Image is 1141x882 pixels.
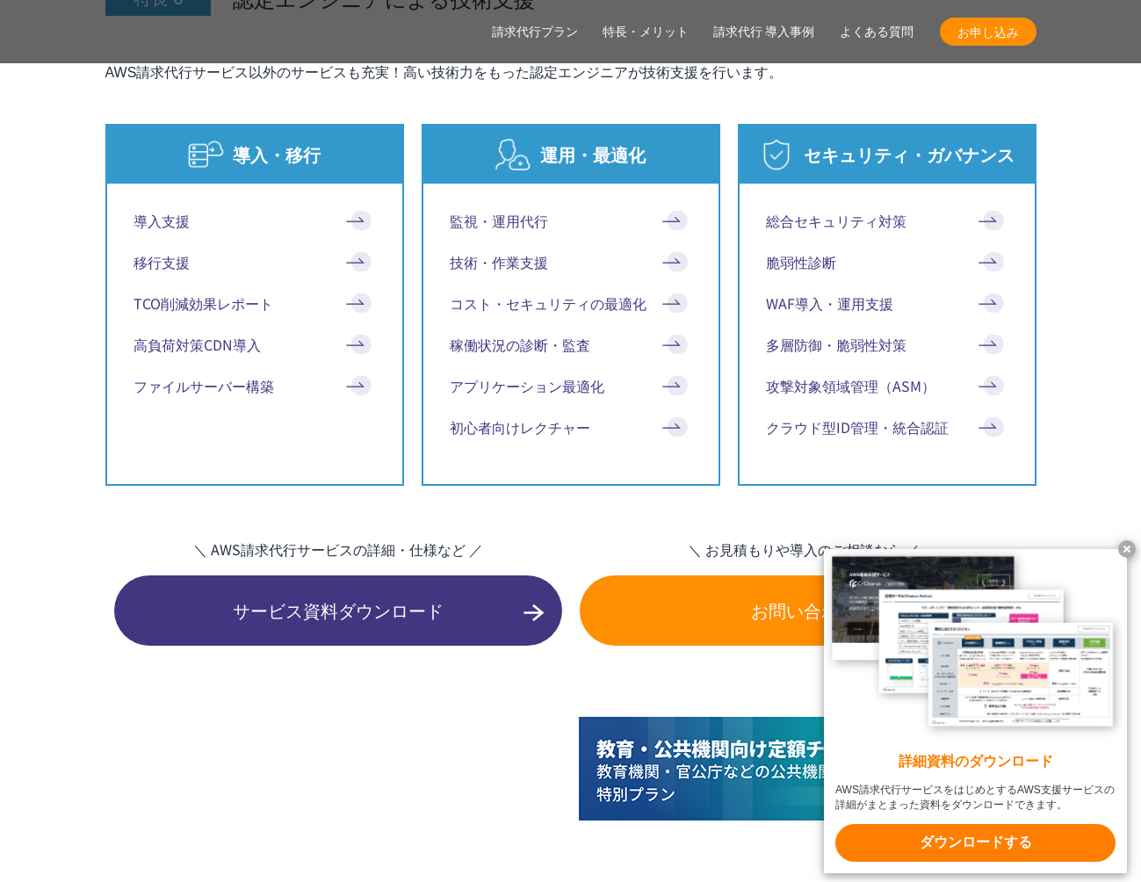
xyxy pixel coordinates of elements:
[105,825,1036,851] p: AWS請求代行サービス以外のサービスも充実！高い技術力をもった認定エンジニアが技術支援を行います。
[835,783,1116,813] x-t: AWS請求代行サービスをはじめとするAWS支援サービスの詳細がまとまった資料をダウンロードできます。
[105,600,467,656] a: 管理ポータル「Chorus Portal」でできること
[105,50,211,87] span: 特長 5
[105,744,211,781] span: 特長 6
[233,54,747,83] span: AWS請求代行専用の管理ポータルで利用状況を可視化
[105,252,1036,556] img: 管理ポータル Chorus Portal イメージ
[940,23,1036,41] span: お申し込み
[835,752,1116,772] x-t: 詳細資料のダウンロード
[713,23,815,41] a: 請求代行 導入事例
[105,131,1036,184] p: AWS請求代行サービスをご契約中のすべてのお客様が無料でご利用可能な専用管理ポータルをご用意しています。 ご利用状況や料金のご確認、サポートお問い合わせ、リザーブドインスタンス・Savings ...
[840,23,914,41] a: よくある質問
[233,748,535,777] span: 認定エンジニアによる技術支援
[105,618,467,639] span: 管理ポータル「Chorus Portal」でできること
[835,824,1116,862] x-t: ダウンロードする
[492,23,578,41] a: 請求代行プラン
[940,18,1036,46] a: お申し込み
[824,549,1127,873] a: 詳細資料のダウンロード AWS請求代行サービスをはじめとするAWS支援サービスの詳細がまとまった資料をダウンロードできます。 ダウンロードする
[603,23,689,41] a: 特長・メリット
